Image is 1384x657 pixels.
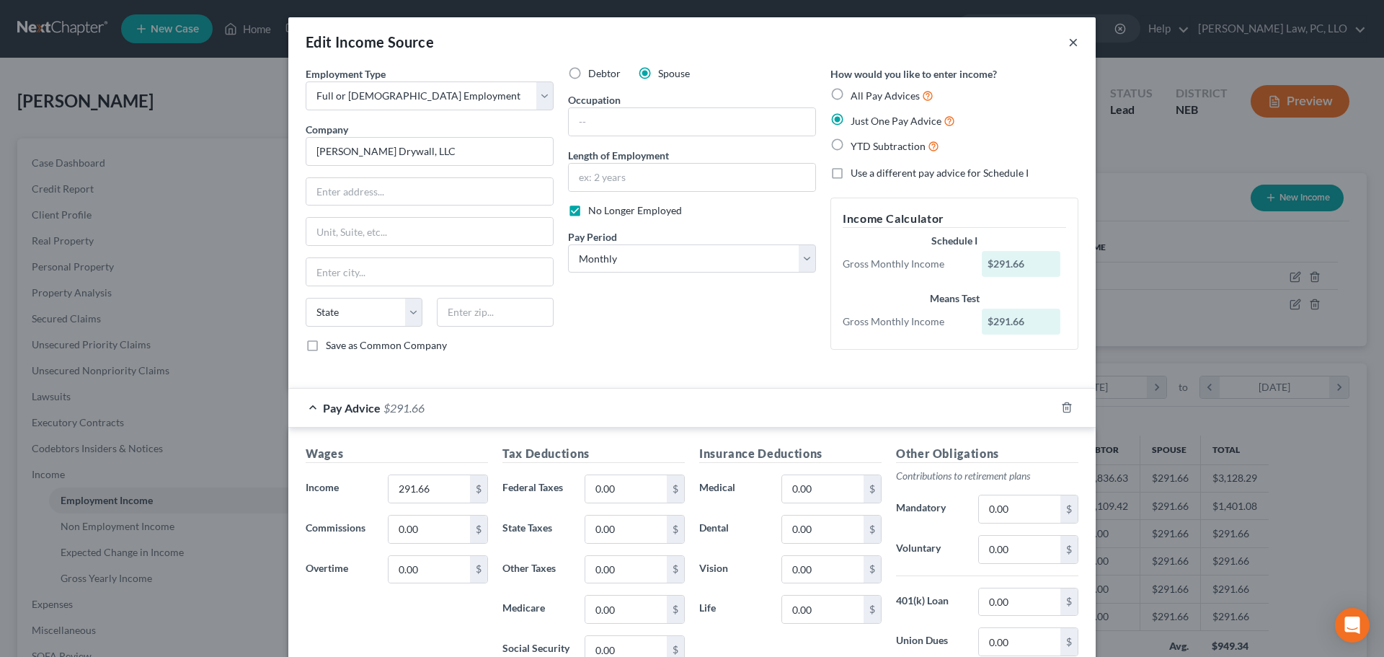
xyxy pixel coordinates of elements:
span: Company [306,123,348,136]
label: Commissions [298,515,381,544]
input: 0.00 [979,495,1060,523]
input: 0.00 [782,596,864,623]
h5: Tax Deductions [502,445,685,463]
span: Employment Type [306,68,386,80]
input: 0.00 [979,588,1060,616]
input: Enter address... [306,178,553,206]
input: 0.00 [782,475,864,503]
input: Enter city... [306,258,553,286]
label: Occupation [568,92,621,107]
div: $ [1060,495,1078,523]
div: $291.66 [982,309,1061,335]
input: -- [569,108,815,136]
p: Contributions to retirement plans [896,469,1078,483]
input: 0.00 [782,516,864,543]
input: Unit, Suite, etc... [306,218,553,245]
div: $ [470,556,487,583]
label: Life [692,595,774,624]
button: × [1068,33,1078,50]
input: Search company by name... [306,137,554,166]
input: 0.00 [585,596,667,623]
div: $291.66 [982,251,1061,277]
label: Medical [692,475,774,503]
div: $ [864,556,881,583]
span: Income [306,481,339,493]
div: Means Test [843,291,1066,306]
div: $ [667,556,684,583]
div: $ [864,596,881,623]
label: Dental [692,515,774,544]
span: Pay Period [568,231,617,243]
span: Debtor [588,67,621,79]
label: Mandatory [889,495,971,524]
label: Vision [692,555,774,584]
span: Pay Advice [323,401,381,415]
span: All Pay Advices [851,89,920,102]
input: 0.00 [979,536,1060,563]
input: Enter zip... [437,298,554,327]
span: No Longer Employed [588,204,682,216]
div: $ [1060,628,1078,656]
div: $ [864,475,881,503]
div: $ [1060,536,1078,563]
label: State Taxes [495,515,577,544]
label: Voluntary [889,535,971,564]
input: 0.00 [585,475,667,503]
div: Gross Monthly Income [835,314,975,329]
div: $ [667,596,684,623]
span: Save as Common Company [326,339,447,351]
label: Other Taxes [495,555,577,584]
div: Edit Income Source [306,32,434,52]
input: ex: 2 years [569,164,815,191]
input: 0.00 [389,475,470,503]
div: $ [667,516,684,543]
h5: Insurance Deductions [699,445,882,463]
h5: Other Obligations [896,445,1078,463]
input: 0.00 [389,516,470,543]
h5: Income Calculator [843,210,1066,228]
span: Just One Pay Advice [851,115,941,127]
label: Length of Employment [568,148,669,163]
span: Spouse [658,67,690,79]
div: $ [470,475,487,503]
label: How would you like to enter income? [830,66,997,81]
input: 0.00 [585,516,667,543]
div: Schedule I [843,234,1066,248]
label: Federal Taxes [495,475,577,503]
div: $ [1060,588,1078,616]
input: 0.00 [782,556,864,583]
h5: Wages [306,445,488,463]
span: Use a different pay advice for Schedule I [851,167,1029,179]
label: Overtime [298,555,381,584]
span: $291.66 [383,401,425,415]
input: 0.00 [979,628,1060,656]
div: Open Intercom Messenger [1335,608,1370,643]
input: 0.00 [389,556,470,583]
span: YTD Subtraction [851,140,926,152]
label: Union Dues [889,627,971,656]
div: $ [470,516,487,543]
label: 401(k) Loan [889,588,971,617]
div: Gross Monthly Income [835,257,975,271]
input: 0.00 [585,556,667,583]
div: $ [667,475,684,503]
label: Medicare [495,595,577,624]
div: $ [864,516,881,543]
